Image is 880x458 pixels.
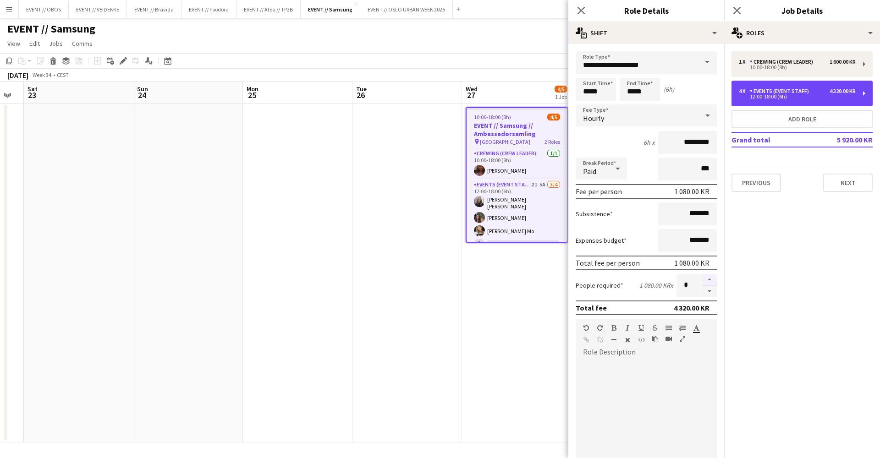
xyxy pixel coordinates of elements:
button: EVENT // Foodora [181,0,236,18]
button: Next [823,174,873,192]
span: 25 [245,90,258,100]
button: Italic [624,324,631,332]
button: Redo [597,324,603,332]
span: Hourly [583,114,604,123]
div: 10:00-18:00 (8h) [739,65,856,70]
button: Unordered List [665,324,672,332]
span: [GEOGRAPHIC_DATA] [480,138,530,145]
label: People required [576,281,623,289]
span: View [7,39,20,48]
div: Total fee [576,303,607,312]
button: Add role [731,110,873,128]
button: EVENT // OSLO URBAN WEEK 2025 [360,0,453,18]
div: 4 x [739,88,750,94]
div: (6h) [664,85,674,93]
span: 26 [355,90,367,100]
app-card-role: Events (Event Staff)2I5A3/412:00-18:00 (6h)[PERSON_NAME] [PERSON_NAME][PERSON_NAME][PERSON_NAME] Mo [467,180,567,253]
span: Comms [72,39,93,48]
div: 4 320.00 KR [830,88,856,94]
div: Events (Event Staff) [750,88,813,94]
button: Strikethrough [652,324,658,332]
button: EVENT // VEIDEKKE [69,0,127,18]
label: Expenses budget [576,236,627,245]
span: 2 Roles [544,138,560,145]
button: Underline [638,324,644,332]
label: Subsistence [576,210,613,218]
button: Horizontal Line [610,336,617,343]
div: 4 320.00 KR [674,303,709,312]
div: 1 Job [555,93,567,100]
div: Fee per person [576,187,622,196]
td: Grand total [731,132,815,147]
button: Fullscreen [679,335,686,343]
button: Bold [610,324,617,332]
span: Wed [466,85,478,93]
span: Paid [583,167,596,176]
button: Decrease [702,286,717,297]
div: 1 080.00 KR [674,187,709,196]
button: Ordered List [679,324,686,332]
h3: Job Details [724,5,880,16]
div: 12:00-18:00 (6h) [739,94,856,99]
button: Text Color [693,324,699,332]
div: Total fee per person [576,258,640,267]
app-job-card: 10:00-18:00 (8h)4/5EVENT // Samsung // Ambassadørsamling [GEOGRAPHIC_DATA]2 RolesCrewing (Crew Le... [466,107,568,243]
a: View [4,38,24,49]
app-card-role: Crewing (Crew Leader)1/110:00-18:00 (8h)[PERSON_NAME] [467,148,567,180]
div: Crewing (Crew Leader) [750,59,817,65]
button: Paste as plain text [652,335,658,343]
button: EVENT // Samsung [301,0,360,18]
span: 4/5 [555,86,567,93]
div: CEST [57,71,69,78]
span: Week 34 [30,71,53,78]
button: EVENT // Atea // TP2B [236,0,301,18]
button: EVENT // OBOS [19,0,69,18]
span: Sun [137,85,148,93]
td: 5 920.00 KR [815,132,873,147]
a: Jobs [45,38,66,49]
span: Tue [356,85,367,93]
h3: EVENT // Samsung // Ambassadørsamling [467,121,567,138]
button: EVENT // Bravida [127,0,181,18]
span: Edit [29,39,40,48]
a: Edit [26,38,44,49]
div: [DATE] [7,71,28,80]
div: 1 080.00 KR [674,258,709,267]
div: Shift [568,22,724,44]
h3: Role Details [568,5,724,16]
span: Jobs [49,39,63,48]
div: 6h x [643,138,654,147]
button: Clear Formatting [624,336,631,343]
span: 10:00-18:00 (8h) [474,114,511,120]
div: 1 x [739,59,750,65]
div: Roles [724,22,880,44]
button: Insert video [665,335,672,343]
span: 24 [136,90,148,100]
span: Sat [27,85,38,93]
a: Comms [68,38,96,49]
button: Previous [731,174,781,192]
span: 23 [26,90,38,100]
span: 4/5 [547,114,560,120]
button: Undo [583,324,589,332]
h1: EVENT // Samsung [7,22,95,36]
button: Increase [702,274,717,286]
div: 1 080.00 KR x [639,281,673,289]
span: 27 [464,90,478,100]
button: HTML Code [638,336,644,343]
span: Mon [247,85,258,93]
div: 1 600.00 KR [830,59,856,65]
